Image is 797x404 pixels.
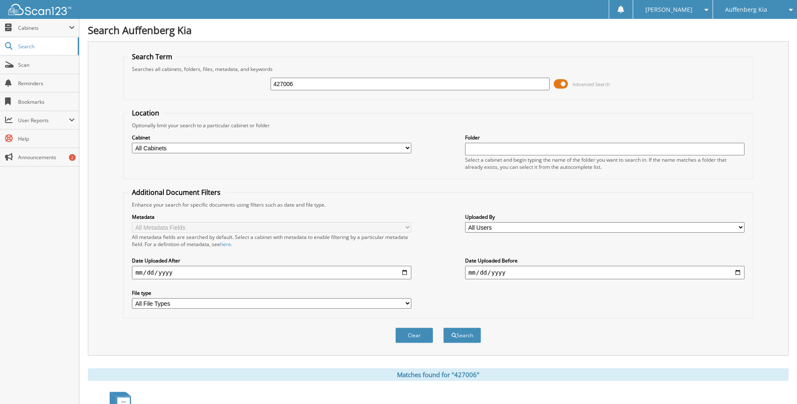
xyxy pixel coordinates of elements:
span: Scan [18,61,75,68]
span: Announcements [18,154,75,161]
a: here [220,241,231,248]
label: Uploaded By [465,213,744,220]
legend: Search Term [128,52,176,61]
span: Cabinets [18,24,69,31]
span: [PERSON_NAME] [645,7,692,12]
span: Bookmarks [18,98,75,105]
legend: Location [128,108,163,118]
label: File type [132,289,411,296]
input: start [132,266,411,279]
label: Folder [465,134,744,141]
label: Date Uploaded After [132,257,411,264]
span: Auffenberg Kia [725,7,767,12]
label: Date Uploaded Before [465,257,744,264]
button: Search [443,328,481,343]
label: Cabinet [132,134,411,141]
span: Search [18,43,74,50]
div: Searches all cabinets, folders, files, metadata, and keywords [128,66,748,73]
span: Reminders [18,80,75,87]
legend: Additional Document Filters [128,188,225,197]
span: Help [18,135,75,142]
div: Enhance your search for specific documents using filters such as date and file type. [128,201,748,208]
img: scan123-logo-white.svg [8,4,71,15]
div: 2 [69,154,76,161]
input: end [465,266,744,279]
span: Advanced Search [573,81,610,87]
span: User Reports [18,117,69,124]
div: Select a cabinet and begin typing the name of the folder you want to search in. If the name match... [465,156,744,171]
label: Metadata [132,213,411,220]
h1: Search Auffenberg Kia [88,23,789,37]
div: Optionally limit your search to a particular cabinet or folder [128,122,748,129]
button: Clear [395,328,433,343]
div: Matches found for "427006" [88,368,789,381]
div: All metadata fields are searched by default. Select a cabinet with metadata to enable filtering b... [132,233,411,248]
